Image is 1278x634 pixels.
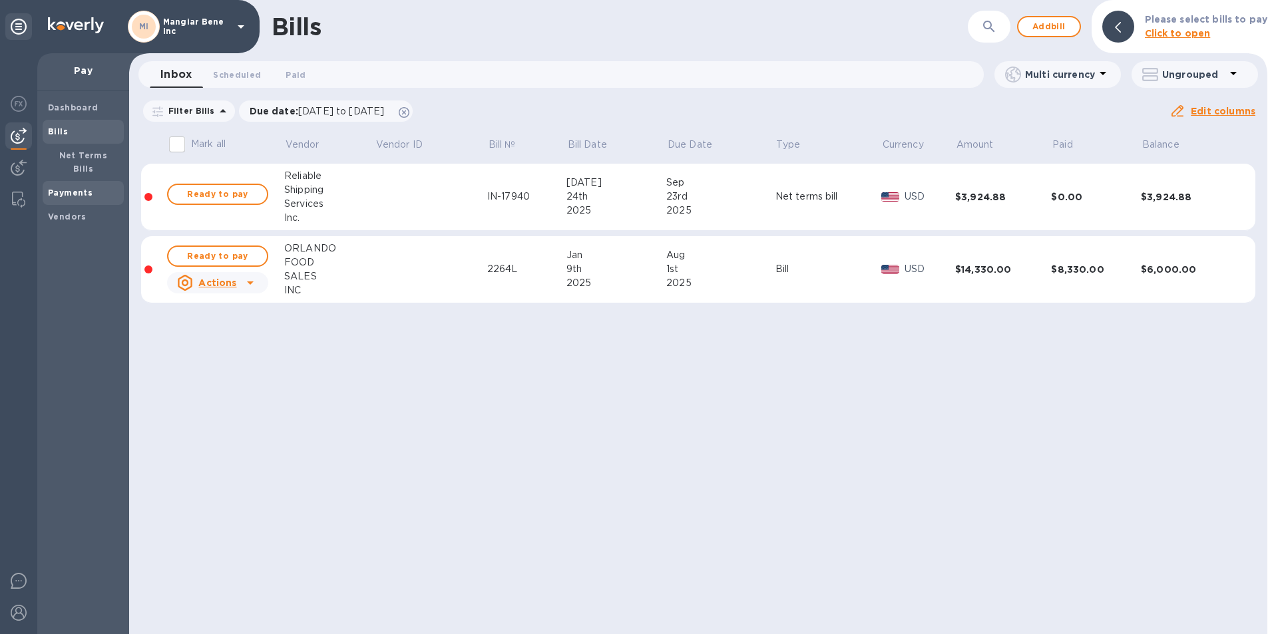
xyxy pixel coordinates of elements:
[48,126,68,136] b: Bills
[1051,263,1141,276] div: $8,330.00
[776,138,800,152] p: Type
[284,169,375,183] div: Reliable
[957,138,994,152] p: Amount
[566,176,666,190] div: [DATE]
[487,262,566,276] div: 2264L
[957,138,1011,152] span: Amount
[776,138,817,152] span: Type
[905,190,955,204] p: USD
[48,188,93,198] b: Payments
[487,190,566,204] div: IN-17940
[284,211,375,225] div: Inc.
[250,104,391,118] p: Due date :
[284,269,375,283] div: SALES
[666,262,775,276] div: 1st
[666,176,775,190] div: Sep
[568,138,607,152] p: Bill Date
[59,150,108,174] b: Net Terms Bills
[48,17,104,33] img: Logo
[376,138,423,152] p: Vendor ID
[489,138,516,152] p: Bill №
[1052,138,1073,152] p: Paid
[191,137,226,151] p: Mark all
[286,138,319,152] p: Vendor
[286,68,306,82] span: Paid
[1141,263,1237,276] div: $6,000.00
[160,65,192,84] span: Inbox
[1029,19,1069,35] span: Add bill
[566,248,666,262] div: Jan
[1051,190,1141,204] div: $0.00
[666,276,775,290] div: 2025
[668,138,730,152] span: Due Date
[198,277,236,288] u: Actions
[955,263,1051,276] div: $14,330.00
[1025,68,1095,81] p: Multi currency
[286,138,337,152] span: Vendor
[48,64,118,77] p: Pay
[1191,106,1255,116] u: Edit columns
[566,190,666,204] div: 24th
[666,190,775,204] div: 23rd
[5,13,32,40] div: Unpin categories
[955,190,1051,204] div: $3,924.88
[376,138,440,152] span: Vendor ID
[239,100,413,122] div: Due date:[DATE] to [DATE]
[1145,28,1211,39] b: Click to open
[11,96,27,112] img: Foreign exchange
[167,184,268,205] button: Ready to pay
[881,192,899,202] img: USD
[568,138,624,152] span: Bill Date
[284,283,375,297] div: INC
[775,190,838,204] div: Net terms bill
[284,255,375,269] div: FOOD
[566,262,666,276] div: 9th
[284,197,375,211] div: Services
[668,138,712,152] p: Due Date
[1142,138,1197,152] span: Balance
[139,21,149,31] b: MI
[1017,16,1081,37] button: Addbill
[298,106,384,116] span: [DATE] to [DATE]
[566,204,666,218] div: 2025
[905,262,955,276] p: USD
[179,248,256,264] span: Ready to pay
[1145,14,1267,25] b: Please select bills to pay
[566,276,666,290] div: 2025
[167,245,268,267] button: Ready to pay
[1162,68,1225,81] p: Ungrouped
[179,186,256,202] span: Ready to pay
[163,17,230,36] p: Mangiar Bene inc
[881,265,899,274] img: USD
[163,105,215,116] p: Filter Bills
[489,138,533,152] span: Bill №
[48,102,99,112] b: Dashboard
[48,212,87,222] b: Vendors
[213,68,261,82] span: Scheduled
[666,248,775,262] div: Aug
[1052,138,1090,152] span: Paid
[1142,138,1179,152] p: Balance
[775,262,881,276] div: Bill
[284,183,375,197] div: Shipping
[883,138,924,152] p: Currency
[284,241,375,255] div: ORLANDO
[666,204,775,218] div: 2025
[1141,190,1237,204] div: $3,924.88
[272,13,321,41] h1: Bills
